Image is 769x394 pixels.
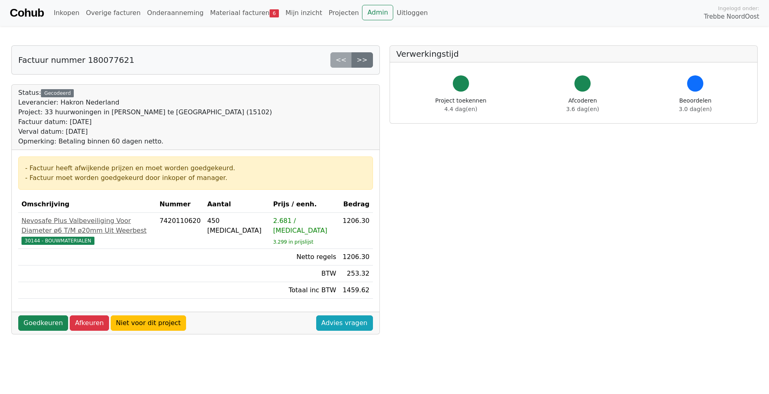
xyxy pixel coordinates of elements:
[18,315,68,331] a: Goedkeuren
[270,282,340,299] td: Totaal inc BTW
[679,96,712,113] div: Beoordelen
[273,239,313,245] sub: 3.299 in prijslijst
[393,5,431,21] a: Uitloggen
[111,315,186,331] a: Niet voor dit project
[339,282,373,299] td: 1459.62
[18,88,272,146] div: Status:
[83,5,144,21] a: Overige facturen
[144,5,207,21] a: Onderaanneming
[362,5,393,20] a: Admin
[50,5,82,21] a: Inkopen
[282,5,326,21] a: Mijn inzicht
[18,137,272,146] div: Opmerking: Betaling binnen 60 dagen netto.
[25,163,366,173] div: - Factuur heeft afwijkende prijzen en moet worden goedgekeurd.
[444,106,477,112] span: 4.4 dag(en)
[156,196,204,213] th: Nummer
[21,216,153,245] a: Nevosafe Plus Valbeveiliging Voor Diameter ø6 T/M ø20mm Uit Weerbest30144 - BOUWMATERIALEN
[21,237,94,245] span: 30144 - BOUWMATERIALEN
[435,96,486,113] div: Project toekennen
[718,4,759,12] span: Ingelogd onder:
[207,216,266,236] div: 450 [MEDICAL_DATA]
[18,117,272,127] div: Factuur datum: [DATE]
[339,266,373,282] td: 253.32
[396,49,751,59] h5: Verwerkingstijd
[270,249,340,266] td: Netto regels
[566,96,599,113] div: Afcoderen
[18,107,272,117] div: Project: 33 huurwoningen in [PERSON_NAME] te [GEOGRAPHIC_DATA] (15102)
[18,98,272,107] div: Leverancier: Hakron Nederland
[326,5,362,21] a: Projecten
[207,5,282,21] a: Materiaal facturen6
[339,196,373,213] th: Bedrag
[41,89,74,97] div: Gecodeerd
[704,12,759,21] span: Trebbe NoordOost
[316,315,373,331] a: Advies vragen
[204,196,270,213] th: Aantal
[270,266,340,282] td: BTW
[339,213,373,249] td: 1206.30
[21,216,153,236] div: Nevosafe Plus Valbeveiliging Voor Diameter ø6 T/M ø20mm Uit Weerbest
[18,196,156,213] th: Omschrijving
[18,127,272,137] div: Verval datum: [DATE]
[18,55,134,65] h5: Factuur nummer 180077621
[70,315,109,331] a: Afkeuren
[339,249,373,266] td: 1206.30
[679,106,712,112] span: 3.0 dag(en)
[270,196,340,213] th: Prijs / eenh.
[25,173,366,183] div: - Factuur moet worden goedgekeurd door inkoper of manager.
[566,106,599,112] span: 3.6 dag(en)
[156,213,204,249] td: 7420110620
[270,9,279,17] span: 6
[351,52,373,68] a: >>
[10,3,44,23] a: Cohub
[273,216,336,236] div: 2.681 / [MEDICAL_DATA]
